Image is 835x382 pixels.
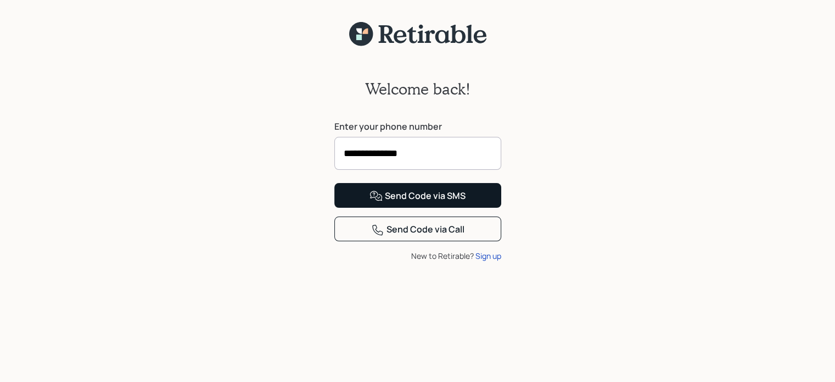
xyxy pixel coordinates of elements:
button: Send Code via Call [334,217,501,241]
label: Enter your phone number [334,120,501,132]
button: Send Code via SMS [334,183,501,208]
div: Send Code via Call [371,223,464,236]
div: New to Retirable? [334,250,501,262]
div: Sign up [475,250,501,262]
div: Send Code via SMS [369,190,466,203]
h2: Welcome back! [365,80,470,98]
